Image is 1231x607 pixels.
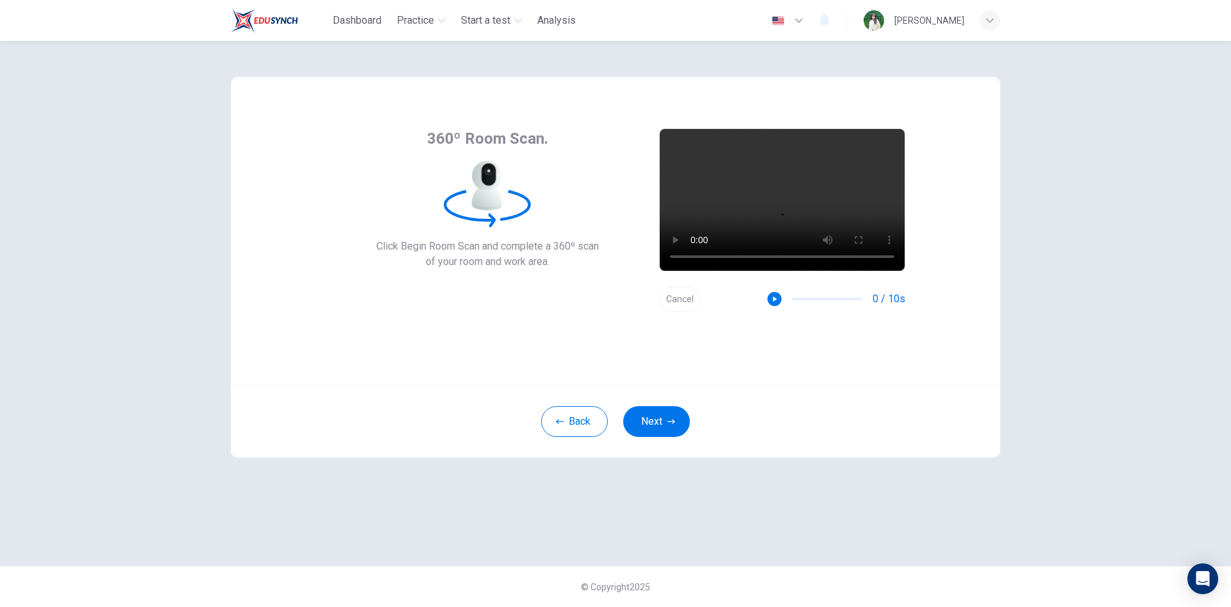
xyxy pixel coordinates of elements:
span: © Copyright 2025 [581,582,650,592]
button: Dashboard [328,9,387,32]
div: Open Intercom Messenger [1187,563,1218,594]
span: Start a test [461,13,510,28]
button: Next [623,406,690,437]
span: Dashboard [333,13,381,28]
img: Train Test logo [231,8,298,33]
span: 360º Room Scan. [427,128,548,149]
button: Back [541,406,608,437]
button: Start a test [456,9,527,32]
img: en [770,16,786,26]
span: Practice [397,13,434,28]
img: Profile picture [864,10,884,31]
button: Cancel [659,287,700,312]
a: Train Test logo [231,8,328,33]
span: of your room and work area. [376,254,599,269]
span: 0 / 10s [873,291,905,307]
button: Practice [392,9,451,32]
button: Analysis [532,9,581,32]
span: Analysis [537,13,576,28]
span: Click Begin Room Scan and complete a 360º scan [376,239,599,254]
div: [PERSON_NAME] [894,13,964,28]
